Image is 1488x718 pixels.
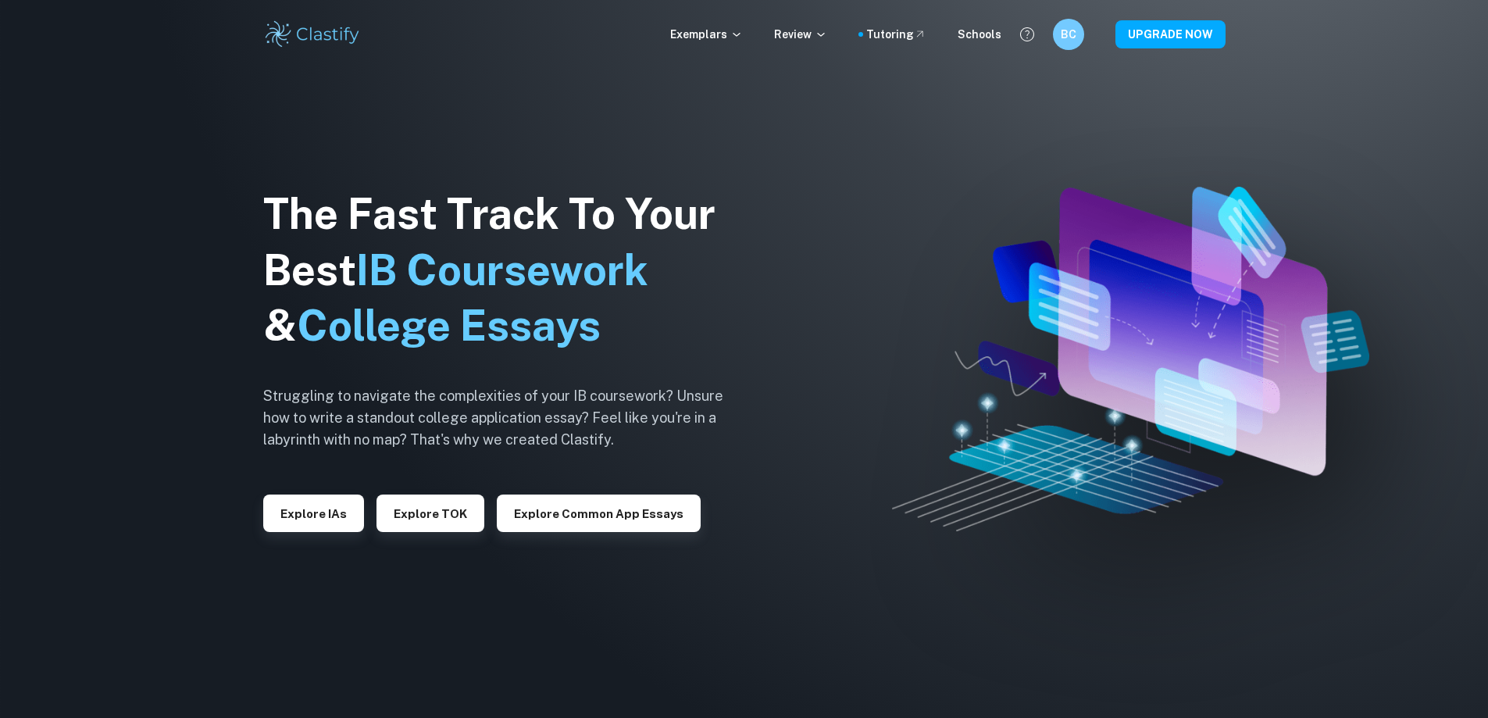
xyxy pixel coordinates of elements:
[958,26,1001,43] a: Schools
[263,186,748,355] h1: The Fast Track To Your Best &
[263,19,362,50] img: Clastify logo
[670,26,743,43] p: Exemplars
[497,505,701,520] a: Explore Common App essays
[263,495,364,532] button: Explore IAs
[376,505,484,520] a: Explore TOK
[263,385,748,451] h6: Struggling to navigate the complexities of your IB coursework? Unsure how to write a standout col...
[1053,19,1084,50] button: BC
[356,245,648,295] span: IB Coursework
[297,301,601,350] span: College Essays
[263,505,364,520] a: Explore IAs
[892,187,1368,531] img: Clastify hero
[866,26,926,43] a: Tutoring
[376,495,484,532] button: Explore TOK
[1014,21,1040,48] button: Help and Feedback
[497,495,701,532] button: Explore Common App essays
[1059,26,1077,43] h6: BC
[1115,20,1226,48] button: UPGRADE NOW
[774,26,827,43] p: Review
